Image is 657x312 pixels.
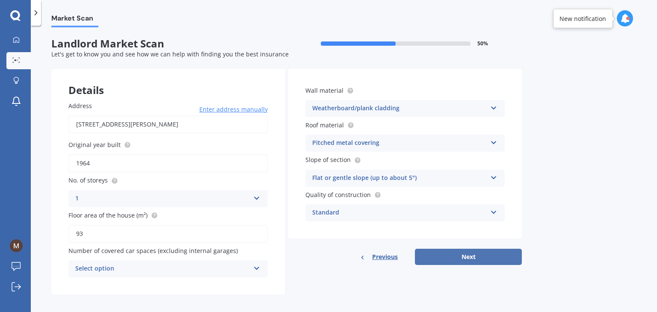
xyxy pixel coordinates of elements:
[305,121,344,129] span: Roof material
[305,86,343,94] span: Wall material
[68,154,268,172] input: Enter year
[51,14,98,26] span: Market Scan
[68,141,121,149] span: Original year built
[75,264,250,274] div: Select option
[199,105,268,114] span: Enter address manually
[477,41,488,47] span: 50 %
[68,115,268,133] input: Enter address
[10,239,23,252] img: ACg8ocI_adCri-TVOPS7XV3MGZT_Xt0Usg7fm_b8tWXegAiWU2AdtA=s96-c
[51,50,289,58] span: Let's get to know you and see how we can help with finding you the best insurance
[68,177,108,185] span: No. of storeys
[415,249,522,265] button: Next
[312,103,487,114] div: Weatherboard/plank cladding
[68,102,92,110] span: Address
[51,38,287,50] span: Landlord Market Scan
[312,208,487,218] div: Standard
[68,247,238,255] span: Number of covered car spaces (excluding internal garages)
[68,225,268,243] input: Enter floor area
[305,156,351,164] span: Slope of section
[305,191,371,199] span: Quality of construction
[312,173,487,183] div: Flat or gentle slope (up to about 5°)
[312,138,487,148] div: Pitched metal covering
[51,69,285,94] div: Details
[372,250,398,263] span: Previous
[75,194,250,204] div: 1
[68,211,148,219] span: Floor area of the house (m²)
[559,14,606,23] div: New notification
